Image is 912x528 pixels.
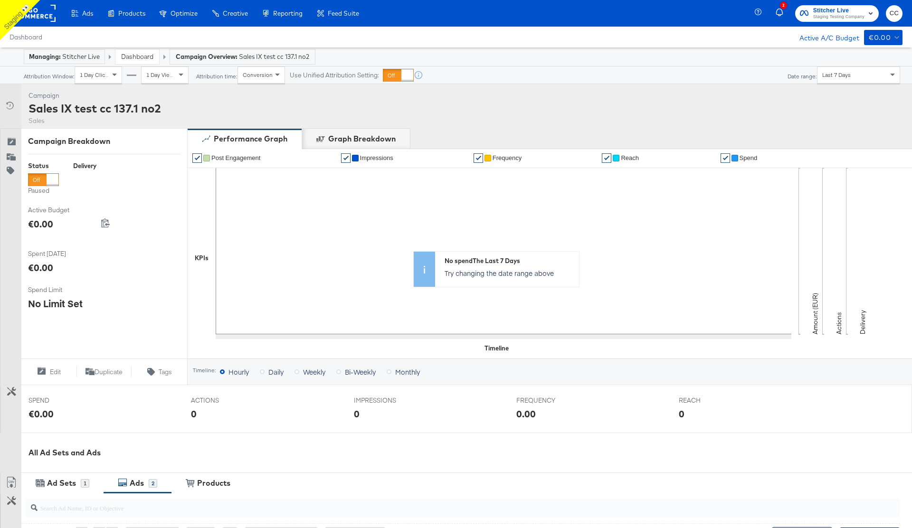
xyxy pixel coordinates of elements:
[328,133,396,144] div: Graph Breakdown
[303,367,325,377] span: Weekly
[28,285,99,294] span: Spend Limit
[28,407,54,421] div: €0.00
[602,153,611,163] a: ✔
[130,478,144,489] div: Ads
[28,261,53,274] div: €0.00
[28,186,59,195] label: Paused
[273,9,303,17] span: Reporting
[21,366,76,377] button: Edit
[28,206,99,215] span: Active Budget
[886,5,902,22] button: CC
[23,73,75,80] div: Attribution Window:
[243,71,273,78] span: Conversion
[360,154,393,161] span: Impressions
[890,8,899,19] span: CC
[28,249,99,258] span: Spent [DATE]
[82,9,93,17] span: Ads
[787,73,817,80] div: Date range:
[95,368,123,377] span: Duplicate
[474,153,483,163] a: ✔
[223,9,248,17] span: Creative
[132,366,187,377] button: Tags
[28,116,161,125] div: Sales
[121,52,153,61] a: Dashboard
[29,53,61,60] strong: Managing:
[38,495,820,513] input: Search Ad Name, ID or Objective
[789,30,859,44] div: Active A/C Budget
[28,396,100,405] span: SPEND
[516,396,588,405] span: FREQUENCY
[28,161,59,170] div: Status
[47,478,76,489] div: Ad Sets
[192,153,202,163] a: ✔
[721,153,730,163] a: ✔
[28,100,161,116] div: Sales IX test cc 137.1 no2
[679,396,750,405] span: REACH
[159,368,172,377] span: Tags
[196,73,237,80] div: Attribution time:
[621,154,639,161] span: Reach
[214,133,287,144] div: Performance Graph
[191,396,262,405] span: ACTIONS
[28,447,912,458] div: All Ad Sets and Ads
[80,71,111,78] span: 1 Day Clicks
[73,161,96,170] div: Delivery
[192,367,216,374] div: Timeline:
[780,2,787,9] div: 2
[795,5,879,22] button: Stitcher LiveStaging Testing Company
[354,407,360,421] div: 0
[445,256,574,265] div: No spend The Last 7 Days
[176,53,237,60] strong: Campaign Overview:
[740,154,758,161] span: Spend
[191,407,197,421] div: 0
[328,9,359,17] span: Feed Suite
[813,13,864,21] span: Staging Testing Company
[29,52,100,61] div: Stitcher Live
[81,479,89,488] div: 1
[228,367,249,377] span: Hourly
[493,154,522,161] span: Frequency
[445,268,574,278] p: Try changing the date range above
[822,71,851,78] span: Last 7 Days
[395,367,420,377] span: Monthly
[28,297,83,311] div: No Limit Set
[354,396,425,405] span: IMPRESSIONS
[118,9,145,17] span: Products
[171,9,198,17] span: Optimize
[197,478,230,489] div: Products
[28,136,180,147] div: Campaign Breakdown
[28,217,53,231] div: €0.00
[813,6,864,16] span: Stitcher Live
[341,153,351,163] a: ✔
[345,367,376,377] span: Bi-Weekly
[774,4,790,23] button: 2
[239,52,309,61] span: Sales IX test cc 137.1 no2
[9,33,42,41] a: Dashboard
[146,71,177,78] span: 1 Day Views
[864,30,902,45] button: €0.00
[149,479,157,488] div: 2
[211,154,260,161] span: Post Engagement
[679,407,684,421] div: 0
[28,91,161,100] div: Campaign
[50,368,61,377] span: Edit
[76,366,132,377] button: Duplicate
[290,71,379,80] label: Use Unified Attribution Setting:
[268,367,284,377] span: Daily
[516,407,536,421] div: 0.00
[869,32,891,44] div: €0.00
